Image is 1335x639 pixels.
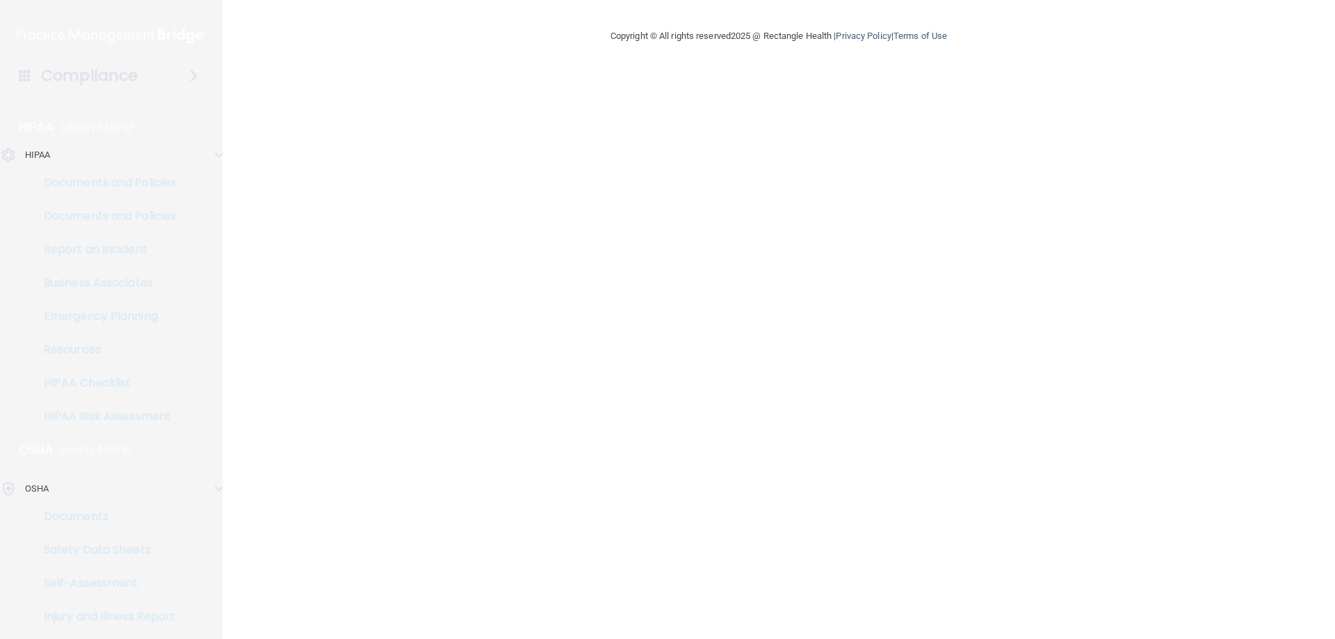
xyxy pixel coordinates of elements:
p: Self-Assessment [9,576,199,590]
img: PMB logo [17,22,206,49]
p: OSHA [25,480,49,497]
p: Documents [9,510,199,524]
p: Emergency Planning [9,309,199,323]
div: Copyright © All rights reserved 2025 @ Rectangle Health | | [525,14,1033,58]
h4: Compliance [41,66,138,86]
p: HIPAA [25,147,51,163]
p: HIPAA [19,119,54,136]
p: Documents and Policies [9,209,199,223]
p: HIPAA Risk Assessment [9,410,199,423]
p: HIPAA Checklist [9,376,199,390]
p: Business Associates [9,276,199,290]
a: Privacy Policy [836,31,891,41]
p: Injury and Illness Report [9,610,199,624]
p: Documents and Policies [9,176,199,190]
a: Terms of Use [893,31,947,41]
p: Resources [9,343,199,357]
p: Report an Incident [9,243,199,257]
p: Safety Data Sheets [9,543,199,557]
p: OSHA [19,442,54,458]
p: Learn More! [60,442,134,458]
p: Learn More! [61,119,135,136]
